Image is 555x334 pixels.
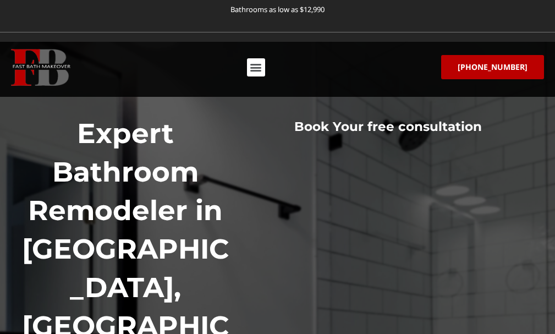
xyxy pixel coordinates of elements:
[441,55,544,79] a: [PHONE_NUMBER]
[11,49,70,86] img: Fast Bath Makeover icon
[247,58,265,76] div: Menu Toggle
[243,119,532,135] h3: Book Your free consultation
[458,63,527,71] span: [PHONE_NUMBER]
